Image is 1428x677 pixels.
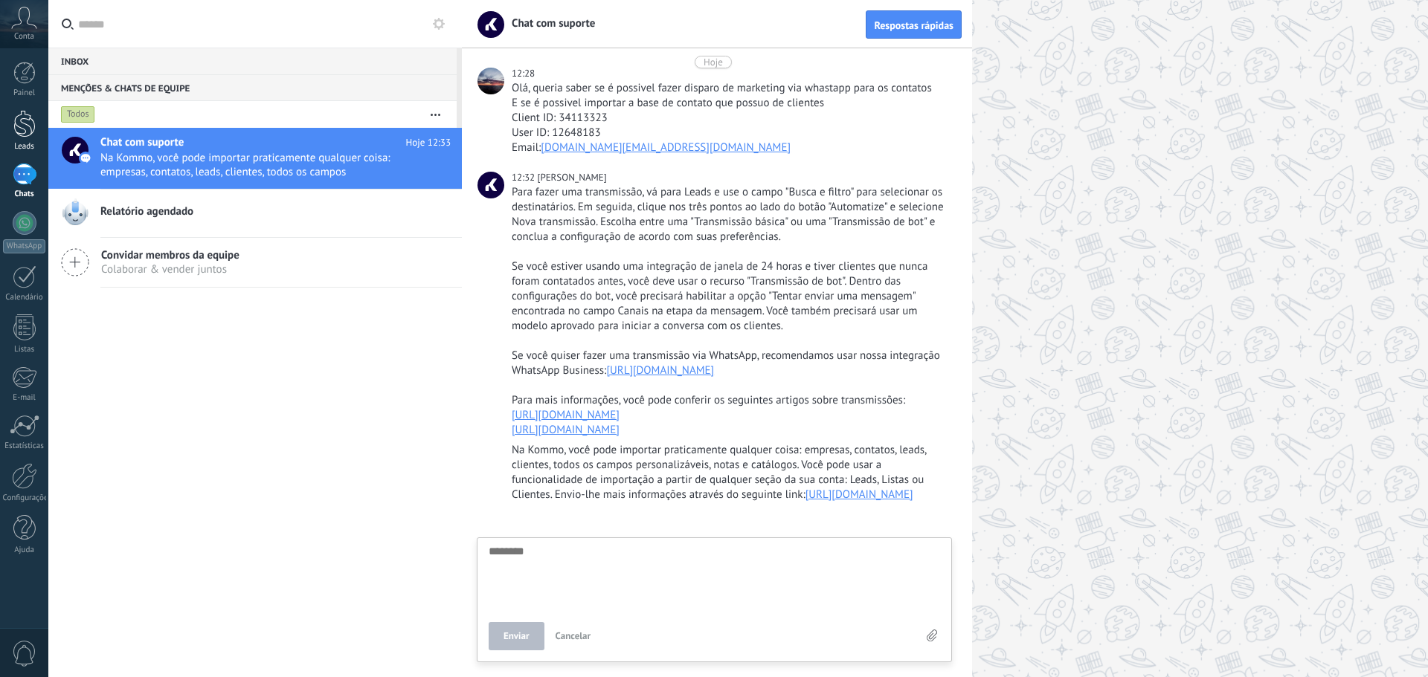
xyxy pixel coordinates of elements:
a: Chat com suporte Hoje 12:33 Na Kommo, você pode importar praticamente qualquer coisa: empresas, c... [48,128,462,189]
span: Vinícius Castro [477,172,504,198]
div: WhatsApp [3,239,45,253]
a: [URL][DOMAIN_NAME] [805,487,913,502]
div: Todos [61,106,95,123]
div: Menções & Chats de equipe [48,74,457,101]
div: Ajuda [3,545,46,555]
span: Na Kommo, você pode importar praticamente qualquer coisa: empresas, contatos, leads, clientes, to... [100,151,422,179]
span: João Gonzaga [477,68,504,94]
div: Se você quiser fazer uma transmissão via WhatsApp, recomendamos usar nossa integração WhatsApp Bu... [512,349,949,378]
button: Cancelar [550,622,597,650]
div: Hoje [704,56,723,68]
div: Chats [3,190,46,199]
span: Conta [14,32,34,42]
button: Mais [419,101,451,128]
div: Calendário [3,293,46,302]
a: [URL][DOMAIN_NAME] [512,423,620,437]
span: Hoje 12:33 [406,135,451,150]
button: Enviar [489,622,544,650]
div: Painel [3,88,46,98]
span: Relatório agendado [100,204,193,219]
div: Para mais informações, você pode conferir os seguintes artigos sobre transmissões: [512,393,949,408]
span: Colaborar & vender juntos [101,262,239,276]
div: Email: [512,140,949,155]
span: Convidar membros da equipe [101,248,239,262]
div: Na Kommo, você pode importar praticamente qualquer coisa: empresas, contatos, leads, clientes, to... [512,443,949,502]
div: E-mail [3,393,46,403]
div: User ID: 12648183 [512,126,949,140]
div: Estatísticas [3,441,46,451]
div: 12:32 [512,170,537,185]
button: Respostas rápidas [866,10,962,39]
div: Para fazer uma transmissão, vá para Leads e use o campo "Busca e filtro" para selecionar os desti... [512,185,949,244]
div: 12:28 [512,66,537,81]
span: Respostas rápidas [874,20,953,30]
span: Vinícius Castro [537,171,606,184]
div: Configurações [3,493,46,503]
div: Leads [3,142,46,152]
div: Inbox [48,48,457,74]
div: Se você estiver usando uma integração de janela de 24 horas e tiver clientes que nunca foram cont... [512,259,949,334]
div: Olá, queria saber se é possivel fazer disparo de marketing via whastapp para os contatos [512,81,949,96]
a: Relatório agendado [48,190,462,237]
div: Listas [3,345,46,354]
a: [URL][DOMAIN_NAME] [512,408,620,422]
span: Chat com suporte [503,16,595,30]
span: Cancelar [556,629,591,642]
div: E se é possivel importar a base de contato que possuo de clientes [512,96,949,111]
span: Enviar [504,631,530,641]
span: Chat com suporte [100,135,184,150]
a: [DOMAIN_NAME][EMAIL_ADDRESS][DOMAIN_NAME] [541,140,791,155]
div: Client ID: 34113323 [512,111,949,126]
a: [URL][DOMAIN_NAME] [606,363,714,378]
